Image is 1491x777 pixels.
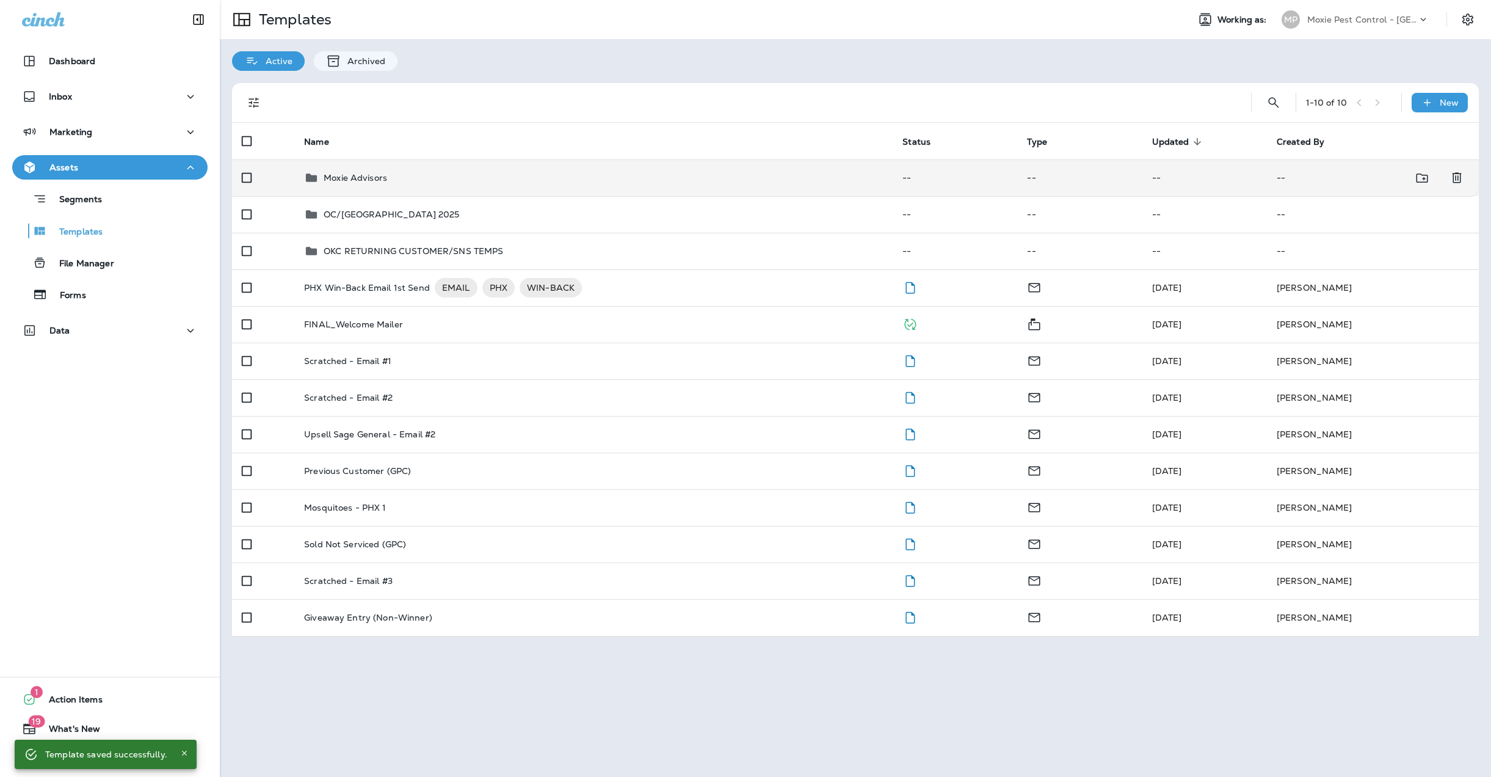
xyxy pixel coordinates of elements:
p: Scratched - Email #1 [304,356,391,366]
span: EMAIL [435,282,477,294]
td: [PERSON_NAME] [1267,453,1479,489]
span: 1 [31,686,43,698]
span: Created By [1277,137,1324,147]
td: -- [1142,233,1267,269]
td: [PERSON_NAME] [1267,526,1479,563]
td: [PERSON_NAME] [1267,599,1479,636]
span: Status [902,137,931,147]
td: -- [1017,196,1142,233]
span: Email [1027,391,1042,402]
p: Moxie Advisors [324,173,387,183]
span: Draft [902,428,918,439]
span: WIN-BACK [520,282,582,294]
td: [PERSON_NAME] [1267,489,1479,526]
span: J-P Scoville [1152,539,1182,550]
span: Draft [902,464,918,475]
span: PHX [482,282,515,294]
span: Email [1027,354,1042,365]
button: 19What's New [12,717,208,741]
span: Draft [902,574,918,585]
button: Marketing [12,120,208,144]
p: Upsell Sage General - Email #2 [304,429,435,439]
td: -- [1142,196,1267,233]
p: OC/[GEOGRAPHIC_DATA] 2025 [324,210,460,219]
p: OKC RETURNING CUSTOMER/SNS TEMPS [324,246,503,256]
p: Mosquitoes - PHX 1 [304,503,386,513]
td: -- [1267,159,1417,196]
button: Filters [242,90,266,115]
span: Mailer [1027,318,1042,329]
td: -- [893,159,1017,196]
span: Updated [1152,137,1189,147]
span: Name [304,136,345,147]
span: Email [1027,428,1042,439]
p: Scratched - Email #3 [304,576,393,586]
div: PHX [482,278,515,297]
td: [PERSON_NAME] [1267,306,1479,343]
p: Templates [254,10,332,29]
span: Email [1027,611,1042,622]
p: PHX Win-Back Email 1st Send [304,278,430,297]
button: Move to folder [1410,166,1435,191]
span: J-P Scoville [1152,612,1182,623]
p: Moxie Pest Control - [GEOGRAPHIC_DATA] [1307,15,1417,24]
span: J-P Scoville [1152,429,1182,440]
p: Sold Not Serviced (GPC) [304,539,406,549]
span: Draft [902,538,918,549]
p: Archived [341,56,385,66]
div: MP [1282,10,1300,29]
button: Inbox [12,84,208,109]
button: Search Templates [1261,90,1286,115]
p: File Manager [47,258,114,270]
p: Scratched - Email #2 [304,393,393,403]
div: WIN-BACK [520,278,582,297]
button: Collapse Sidebar [181,7,216,32]
button: Dashboard [12,49,208,73]
div: Template saved successfully. [45,743,167,765]
p: Active [259,56,292,66]
p: Templates [47,227,103,238]
td: -- [1017,233,1142,269]
span: Email [1027,538,1042,549]
button: Support [12,746,208,770]
p: FINAL_Welcome Mailer [304,319,403,329]
td: [PERSON_NAME] [1267,379,1479,416]
td: [PERSON_NAME] [1267,416,1479,453]
td: -- [1142,159,1267,196]
p: Data [49,326,70,335]
span: Updated [1152,136,1205,147]
button: Delete [1445,166,1469,191]
td: -- [893,196,1017,233]
span: J-P Scoville [1152,575,1182,586]
span: Email [1027,501,1042,512]
button: File Manager [12,250,208,275]
td: [PERSON_NAME] [1267,343,1479,379]
p: Segments [47,194,102,206]
button: Templates [12,218,208,244]
span: Name [304,137,329,147]
div: EMAIL [435,278,477,297]
span: Draft [902,501,918,512]
span: Email [1027,574,1042,585]
span: Draft [902,281,918,292]
span: Created By [1277,136,1340,147]
p: New [1440,98,1459,108]
span: J-P Scoville [1152,319,1182,330]
span: Type [1027,137,1047,147]
span: J-P Scoville [1152,465,1182,476]
span: J-P Scoville [1152,392,1182,403]
p: Previous Customer (GPC) [304,466,411,476]
p: Giveaway Entry (Non-Winner) [304,613,432,622]
span: Draft [902,611,918,622]
span: Email [1027,464,1042,475]
span: Status [902,136,946,147]
button: Segments [12,186,208,212]
span: Deanna Durrant [1152,282,1182,293]
span: Draft [902,354,918,365]
p: Marketing [49,127,92,137]
td: -- [1017,159,1142,196]
p: Dashboard [49,56,95,66]
td: -- [893,233,1017,269]
span: What's New [37,724,100,739]
span: J-P Scoville [1152,356,1182,367]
